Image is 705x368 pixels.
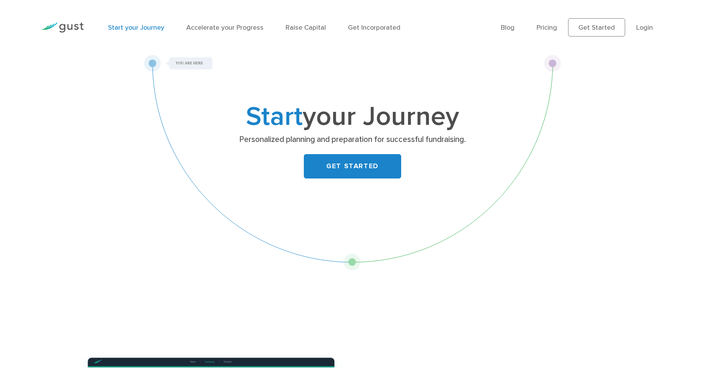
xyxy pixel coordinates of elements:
[186,24,264,32] a: Accelerate your Progress
[501,24,514,32] a: Blog
[108,24,164,32] a: Start your Journey
[348,24,400,32] a: Get Incorporated
[568,18,625,37] a: Get Started
[202,105,503,129] h1: your Journey
[205,134,500,145] p: Personalized planning and preparation for successful fundraising.
[41,22,84,33] img: Gust Logo
[537,24,557,32] a: Pricing
[286,24,326,32] a: Raise Capital
[246,100,303,132] span: Start
[636,24,653,32] a: Login
[304,154,401,178] a: GET STARTED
